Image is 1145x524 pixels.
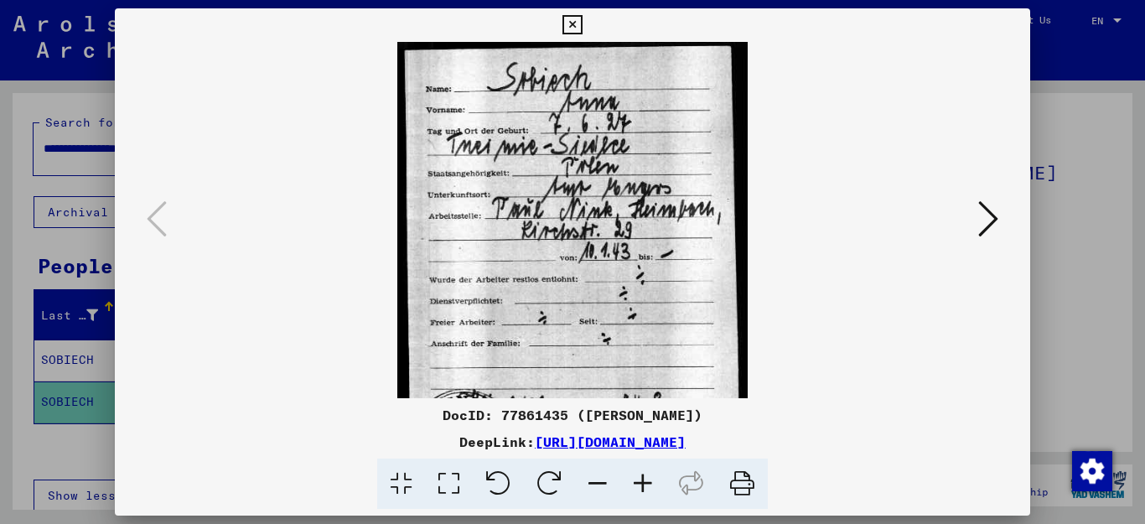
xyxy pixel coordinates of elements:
[1071,450,1111,490] div: Change consent
[115,432,1031,452] div: DeepLink:
[535,433,686,450] a: [URL][DOMAIN_NAME]
[397,42,749,482] img: 001.jpg
[1072,451,1112,491] img: Change consent
[115,405,1031,425] div: DocID: 77861435 ([PERSON_NAME])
